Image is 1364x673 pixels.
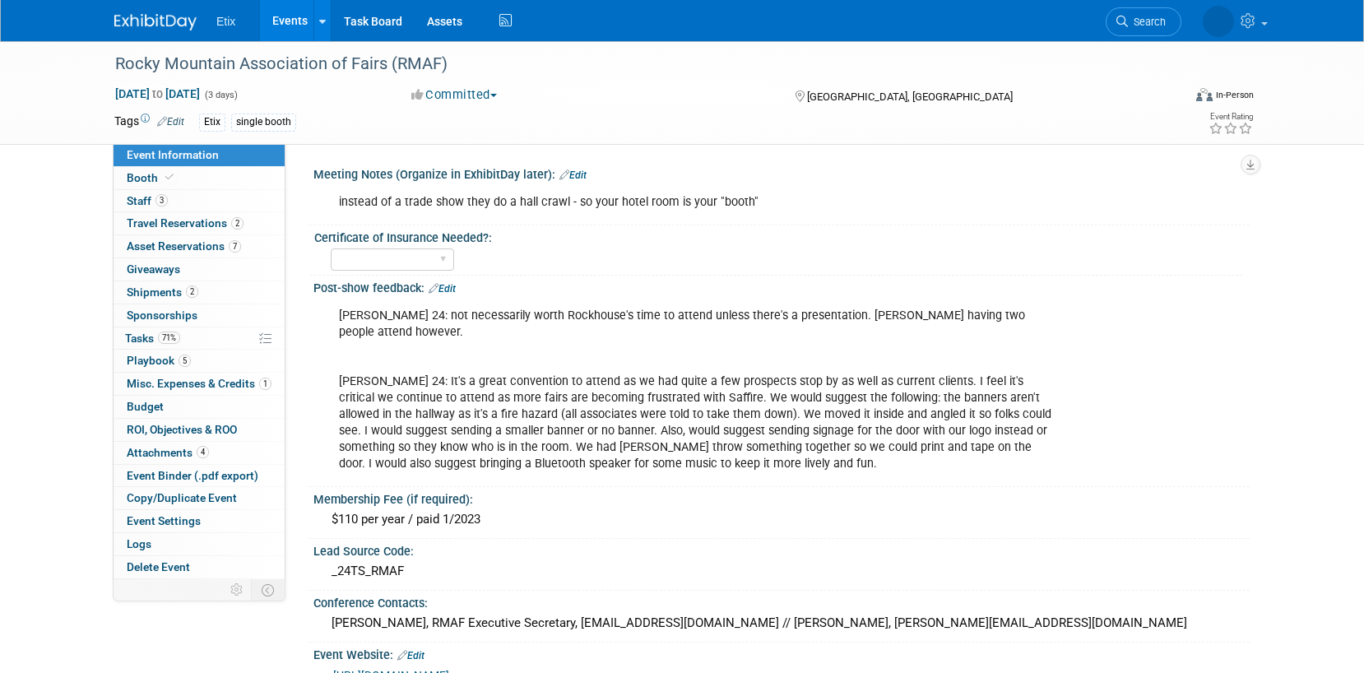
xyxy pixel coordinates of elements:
span: [GEOGRAPHIC_DATA], [GEOGRAPHIC_DATA] [807,91,1013,103]
span: Delete Event [127,560,190,573]
a: Shipments2 [114,281,285,304]
a: Staff3 [114,190,285,212]
a: Playbook5 [114,350,285,372]
span: Logs [127,537,151,550]
div: $110 per year / paid 1/2023 [326,507,1237,532]
span: [DATE] [DATE] [114,86,201,101]
a: Edit [559,169,587,181]
a: Event Information [114,144,285,166]
span: Sponsorships [127,309,197,322]
a: Asset Reservations7 [114,235,285,258]
a: Search [1049,7,1125,36]
div: Event Website: [313,643,1250,664]
td: Personalize Event Tab Strip [223,579,252,601]
div: Membership Fee (if required): [313,487,1250,508]
a: Attachments4 [114,442,285,464]
span: 71% [158,332,180,344]
div: Event Rating [1209,113,1253,121]
div: _24TS_RMAF [326,559,1237,584]
a: ROI, Objectives & ROO [114,419,285,441]
a: Edit [429,283,456,295]
div: [PERSON_NAME] 24: not necessarily worth Rockhouse's time to attend unless there's a presentation.... [327,299,1069,481]
a: Event Binder (.pdf export) [114,465,285,487]
i: Booth reservation complete [165,173,174,182]
img: Format-Inperson.png [1196,88,1213,101]
div: In-Person [1215,89,1254,101]
span: Staff [127,194,168,207]
span: Search [1071,16,1109,28]
span: Tasks [125,332,180,345]
a: Travel Reservations2 [114,212,285,234]
span: 2 [231,217,244,230]
td: Toggle Event Tabs [252,579,285,601]
span: Event Information [127,148,219,161]
div: Rocky Mountain Association of Fairs (RMAF) [109,49,1157,79]
button: Committed [406,86,503,104]
div: Meeting Notes (Organize in ExhibitDay later): [313,162,1250,183]
span: Etix [216,15,235,28]
span: Budget [127,400,164,413]
div: instead of a trade show they do a hall crawl - so your hotel room is your "booth" [327,186,1069,219]
span: Giveaways [127,262,180,276]
span: Booth [127,171,177,184]
img: ExhibitDay [114,14,197,30]
a: Sponsorships [114,304,285,327]
span: (3 days) [203,90,238,100]
span: Copy/Duplicate Event [127,491,237,504]
a: Delete Event [114,556,285,578]
span: Playbook [127,354,191,367]
span: Attachments [127,446,209,459]
a: Copy/Duplicate Event [114,487,285,509]
a: Logs [114,533,285,555]
div: Event Format [1084,86,1254,110]
span: 4 [197,446,209,458]
span: 1 [259,378,271,390]
span: Misc. Expenses & Credits [127,377,271,390]
a: Tasks71% [114,327,285,350]
span: Event Binder (.pdf export) [127,469,258,482]
span: 5 [179,355,191,367]
td: Tags [114,113,184,132]
a: Event Settings [114,510,285,532]
span: ROI, Objectives & ROO [127,423,237,436]
div: Post-show feedback: [313,276,1250,297]
div: Certificate of Insurance Needed?: [314,225,1242,246]
span: Event Settings [127,514,201,527]
span: to [150,87,165,100]
div: Conference Contacts: [313,591,1250,611]
span: Travel Reservations [127,216,244,230]
span: Asset Reservations [127,239,241,253]
a: Budget [114,396,285,418]
a: Giveaways [114,258,285,281]
div: Lead Source Code: [313,539,1250,559]
a: Edit [157,116,184,128]
span: 2 [186,285,198,298]
div: Etix [199,114,225,131]
div: [PERSON_NAME], RMAF Executive Secretary, [EMAIL_ADDRESS][DOMAIN_NAME] // [PERSON_NAME], [PERSON_N... [326,610,1237,636]
a: Edit [397,650,425,661]
a: Booth [114,167,285,189]
img: Paige Redden [1146,9,1234,27]
div: single booth [231,114,296,131]
a: Misc. Expenses & Credits1 [114,373,285,395]
span: Shipments [127,285,198,299]
span: 3 [155,194,168,207]
span: 7 [229,240,241,253]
